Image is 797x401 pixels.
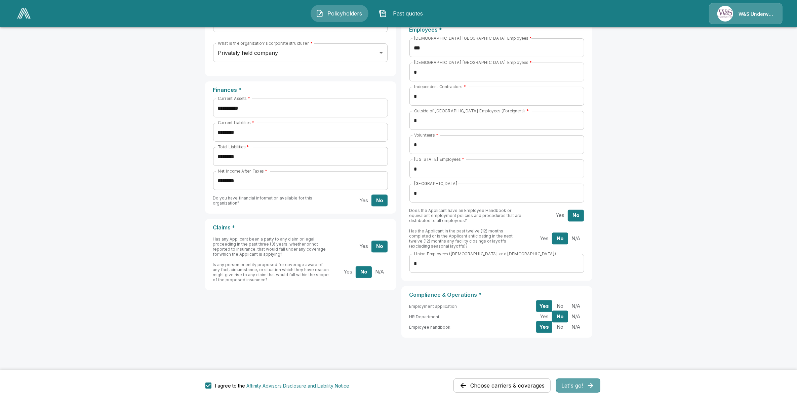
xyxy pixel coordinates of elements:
[414,108,529,114] label: Outside of [GEOGRAPHIC_DATA] Employees (Foreigners)
[218,144,249,150] label: Total Liabilities
[552,300,568,312] button: No
[536,311,552,323] button: Yes
[218,120,254,125] label: Current Liabilities
[414,84,466,89] label: Independent Contractors
[409,325,451,330] span: Employee handbook
[213,224,388,231] p: Claims *
[409,228,513,249] span: Has the Applicant in the past twelve (12) months completed or is the Applicant anticipating in th...
[568,233,584,245] button: N/A
[414,35,532,41] label: [DEMOGRAPHIC_DATA] [GEOGRAPHIC_DATA] Employees
[247,382,350,389] button: I agree to the
[218,168,267,174] label: Net Income After Taxes
[414,156,464,162] label: [US_STATE] Employees
[414,132,438,138] label: Volunteers
[709,3,783,24] a: Agency IconW&S Underwriters
[536,321,552,333] button: Yes
[371,195,388,207] button: No
[536,233,552,245] button: Yes
[374,5,432,22] button: Past quotes IconPast quotes
[213,195,313,206] span: Do you have financial information available for this organization?
[311,5,368,22] button: Policyholders IconPolicyholders
[218,40,313,46] label: What is the organization's corporate structure?
[453,378,551,393] button: Choose carriers & coverages
[409,314,440,319] span: HR Department
[568,210,584,221] button: No
[316,9,324,17] img: Policyholders Icon
[409,292,584,298] p: Compliance & Operations *
[552,210,568,221] button: Yes
[536,300,552,312] button: Yes
[409,27,584,33] p: Employees *
[213,43,387,62] div: Privately held company
[213,262,329,282] span: Is any person or entity proposed for coverage aware of any fact, circumstance, or situation which...
[356,195,372,207] button: Yes
[326,9,363,17] span: Policyholders
[379,9,387,17] img: Past quotes Icon
[414,181,457,186] label: [GEOGRAPHIC_DATA]
[409,304,457,309] span: Employment application
[568,300,584,312] button: N/A
[356,266,372,278] button: No
[717,6,733,22] img: Agency Icon
[552,311,568,323] button: No
[739,11,774,17] p: W&S Underwriters
[213,236,326,257] span: Has any Applicant been a party to any claim or legal proceeding in the past three (3) years, whet...
[390,9,427,17] span: Past quotes
[414,60,532,65] label: [DEMOGRAPHIC_DATA] [GEOGRAPHIC_DATA] Employees
[356,241,372,252] button: Yes
[414,251,556,257] label: Union Employees ([DEMOGRAPHIC_DATA] and [DEMOGRAPHIC_DATA])
[17,8,31,19] img: AA Logo
[568,321,584,333] button: N/A
[409,208,522,223] span: Does the Applicant have an Employee Handbook or equivalent employment policies and procedures tha...
[552,233,568,245] button: No
[552,321,568,333] button: No
[371,266,388,278] button: N/A
[371,241,388,252] button: No
[215,382,350,389] div: I agree to the
[218,96,250,101] label: Current Assets
[556,378,600,393] button: Let's go!
[340,266,356,278] button: Yes
[213,87,388,93] p: Finances *
[568,311,584,323] button: N/A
